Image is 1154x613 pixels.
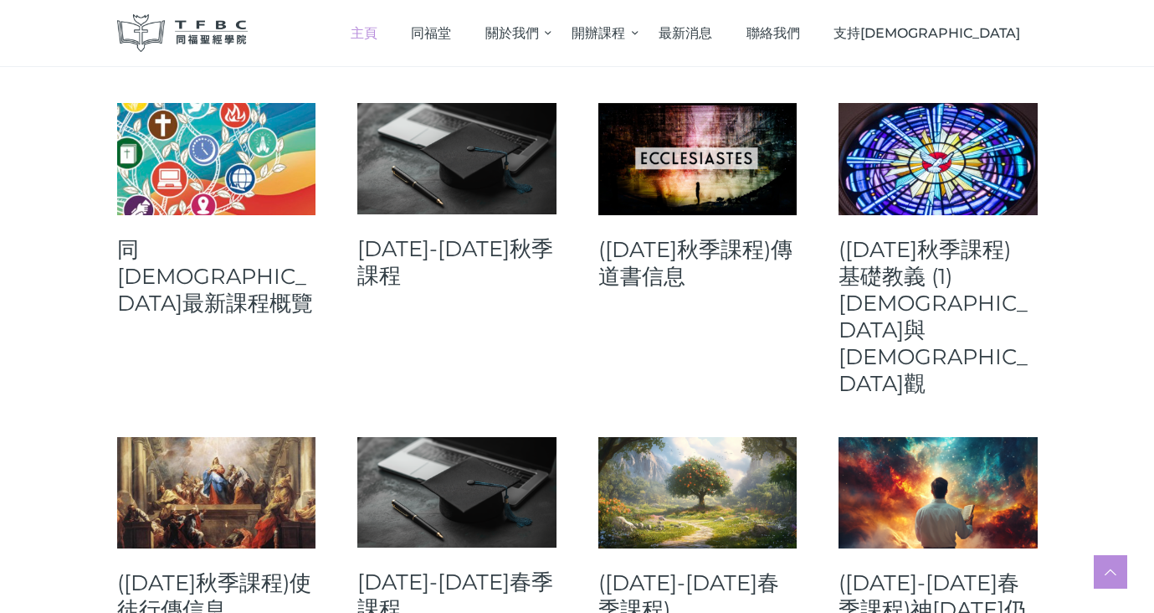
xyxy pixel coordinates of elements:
[1094,555,1127,589] a: Scroll to top
[746,25,800,41] span: 聯絡我們
[729,8,817,58] a: 聯絡我們
[817,8,1038,58] a: 支持[DEMOGRAPHIC_DATA]
[351,25,377,41] span: 主頁
[333,8,394,58] a: 主頁
[485,25,539,41] span: 關於我們
[411,25,451,41] span: 同福堂
[833,25,1020,41] span: 支持[DEMOGRAPHIC_DATA]
[642,8,730,58] a: 最新消息
[394,8,469,58] a: 同福堂
[839,236,1038,397] a: ([DATE]秋季課程) 基礎教義 (1) [DEMOGRAPHIC_DATA]與[DEMOGRAPHIC_DATA]觀
[572,25,625,41] span: 開辦課程
[555,8,642,58] a: 開辦課程
[357,235,556,289] a: [DATE]-[DATE]秋季課程
[659,25,712,41] span: 最新消息
[117,14,248,52] img: 同福聖經學院 TFBC
[117,236,316,317] a: 同[DEMOGRAPHIC_DATA]最新課程概覽
[469,8,556,58] a: 關於我們
[598,236,798,290] a: ([DATE]秋季課程)傳道書信息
